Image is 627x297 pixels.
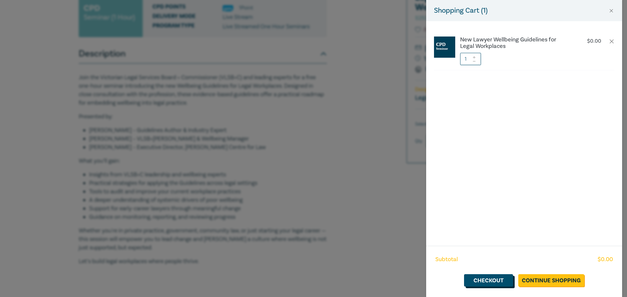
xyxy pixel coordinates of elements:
span: Subtotal [435,255,458,264]
h5: Shopping Cart ( 1 ) [434,5,488,16]
button: Close [608,8,614,14]
span: $ 0.00 [598,255,613,264]
p: $ 0.00 [587,38,601,44]
img: CPD%20Seminar.jpg [434,37,455,58]
a: Checkout [464,274,513,287]
a: New Lawyer Wellbeing Guidelines for Legal Workplaces [460,37,569,50]
a: Continue Shopping [518,274,584,287]
input: 1 [460,53,481,65]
